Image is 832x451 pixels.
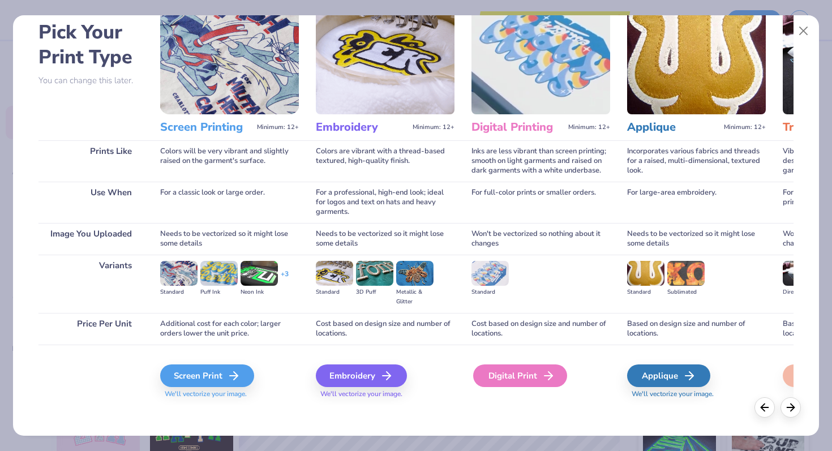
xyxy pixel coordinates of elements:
div: Screen Print [160,364,254,387]
div: Additional cost for each color; larger orders lower the unit price. [160,313,299,345]
span: Minimum: 12+ [724,123,766,131]
div: Standard [160,287,198,297]
div: 3D Puff [356,287,393,297]
img: Sublimated [667,261,705,286]
div: Neon Ink [241,287,278,297]
div: Colors are vibrant with a thread-based textured, high-quality finish. [316,140,454,182]
div: Needs to be vectorized so it might lose some details [316,223,454,255]
span: We'll vectorize your image. [316,389,454,399]
span: We'll vectorize your image. [627,389,766,399]
h2: Pick Your Print Type [38,20,143,70]
div: Metallic & Glitter [396,287,434,307]
div: For large-area embroidery. [627,182,766,223]
img: 3D Puff [356,261,393,286]
h3: Digital Printing [471,120,564,135]
img: Standard [471,261,509,286]
div: Price Per Unit [38,313,143,345]
div: Cost based on design size and number of locations. [316,313,454,345]
div: Use When [38,182,143,223]
div: Embroidery [316,364,407,387]
div: Image You Uploaded [38,223,143,255]
span: Minimum: 12+ [257,123,299,131]
div: Direct-to-film [783,287,820,297]
div: Digital Print [473,364,567,387]
img: Standard [160,261,198,286]
div: Puff Ink [200,287,238,297]
h3: Screen Printing [160,120,252,135]
div: Needs to be vectorized so it might lose some details [627,223,766,255]
img: Standard [316,261,353,286]
img: Neon Ink [241,261,278,286]
div: Prints Like [38,140,143,182]
div: Needs to be vectorized so it might lose some details [160,223,299,255]
p: You can change this later. [38,76,143,85]
h3: Embroidery [316,120,408,135]
div: For full-color prints or smaller orders. [471,182,610,223]
div: Inks are less vibrant than screen printing; smooth on light garments and raised on dark garments ... [471,140,610,182]
img: Puff Ink [200,261,238,286]
div: For a classic look or large order. [160,182,299,223]
div: Cost based on design size and number of locations. [471,313,610,345]
div: Won't be vectorized so nothing about it changes [471,223,610,255]
div: Based on design size and number of locations. [627,313,766,345]
img: Direct-to-film [783,261,820,286]
div: Standard [627,287,664,297]
div: For a professional, high-end look; ideal for logos and text on hats and heavy garments. [316,182,454,223]
div: Standard [471,287,509,297]
h3: Applique [627,120,719,135]
img: Standard [627,261,664,286]
span: Minimum: 12+ [568,123,610,131]
div: Applique [627,364,710,387]
span: Minimum: 12+ [413,123,454,131]
div: Standard [316,287,353,297]
div: Incorporates various fabrics and threads for a raised, multi-dimensional, textured look. [627,140,766,182]
div: + 3 [281,269,289,289]
img: Metallic & Glitter [396,261,434,286]
button: Close [793,20,814,42]
div: Variants [38,255,143,313]
span: We'll vectorize your image. [160,389,299,399]
div: Sublimated [667,287,705,297]
div: Colors will be very vibrant and slightly raised on the garment's surface. [160,140,299,182]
